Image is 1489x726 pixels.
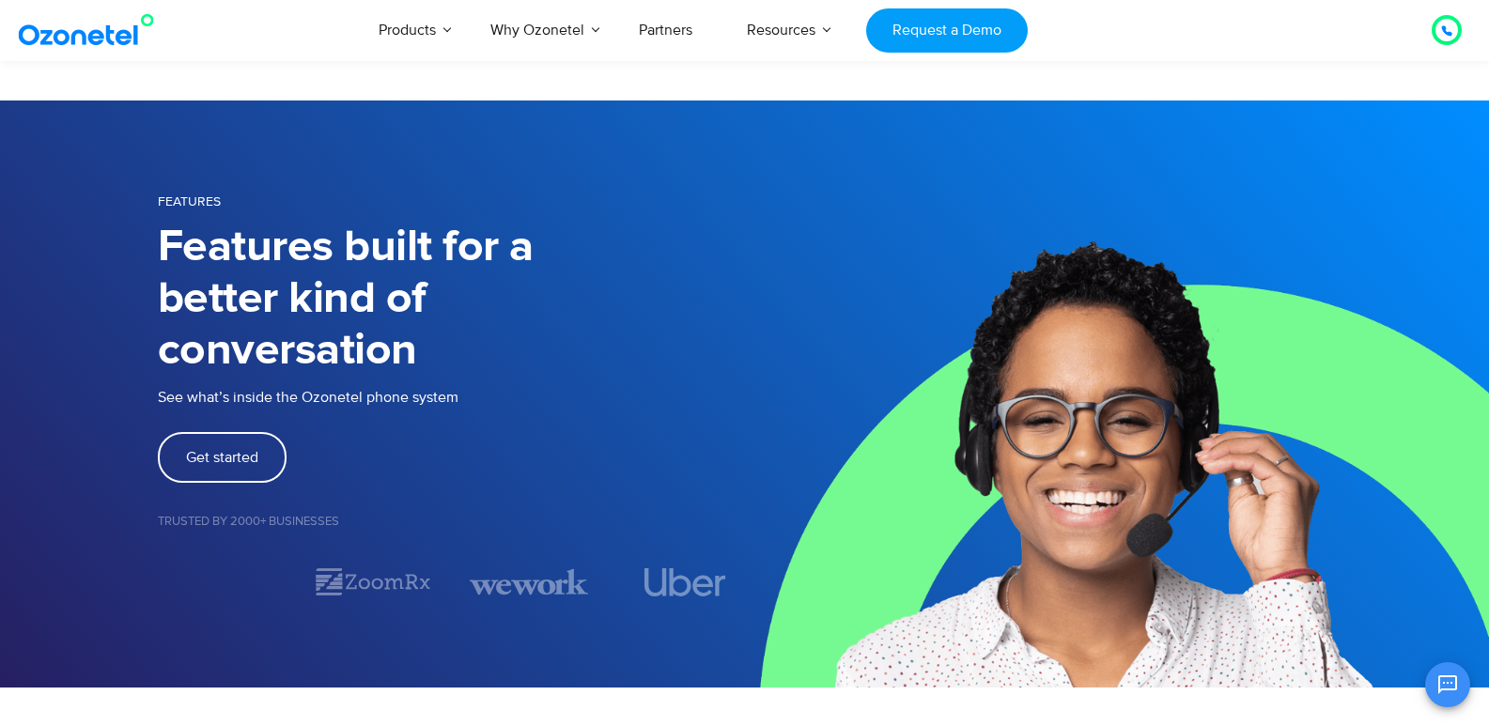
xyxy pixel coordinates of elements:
[158,386,745,409] p: See what’s inside the Ozonetel phone system
[158,222,745,377] h1: Features built for a better kind of conversation
[470,565,588,598] div: 3 / 7
[186,450,258,465] span: Get started
[644,568,726,596] img: uber
[866,8,1027,53] a: Request a Demo
[158,516,745,528] h5: Trusted by 2000+ Businesses
[158,571,276,594] div: 1 / 7
[158,193,221,209] span: FEATURES
[1425,662,1470,707] button: Open chat
[158,432,287,483] a: Get started
[314,565,432,598] div: 2 / 7
[158,565,745,598] div: Image Carousel
[470,565,588,598] img: wework
[314,565,432,598] img: zoomrx
[626,568,744,596] div: 4 / 7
